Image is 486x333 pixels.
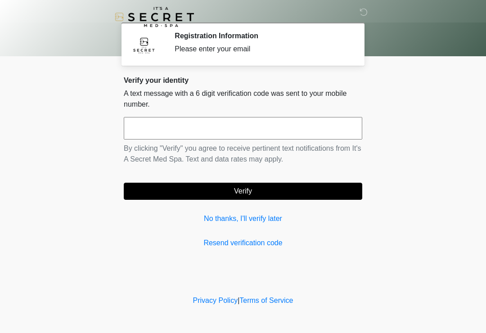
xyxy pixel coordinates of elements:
h2: Registration Information [175,31,349,40]
a: | [238,297,239,304]
button: Verify [124,183,362,200]
div: Please enter your email [175,44,349,54]
h2: Verify your identity [124,76,362,85]
a: No thanks, I'll verify later [124,213,362,224]
p: By clicking "Verify" you agree to receive pertinent text notifications from It's A Secret Med Spa... [124,143,362,165]
a: Privacy Policy [193,297,238,304]
a: Resend verification code [124,238,362,248]
img: Agent Avatar [130,31,157,58]
img: It's A Secret Med Spa Logo [115,7,194,27]
p: A text message with a 6 digit verification code was sent to your mobile number. [124,88,362,110]
a: Terms of Service [239,297,293,304]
